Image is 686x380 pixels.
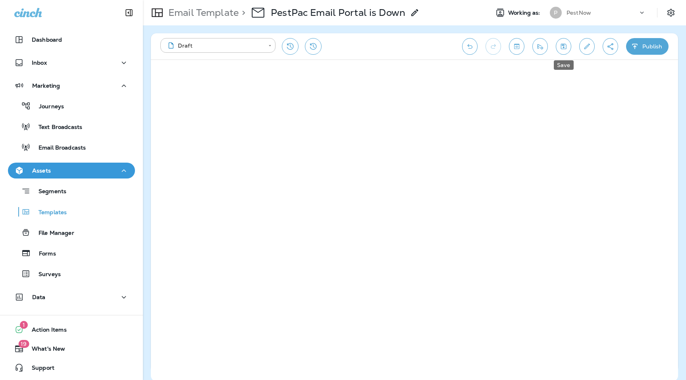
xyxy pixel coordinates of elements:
p: Text Broadcasts [31,124,82,131]
button: File Manager [8,224,135,241]
div: Draft [166,42,263,50]
p: Journeys [31,103,64,111]
p: Marketing [32,83,60,89]
p: Surveys [31,271,61,278]
button: 1Action Items [8,322,135,338]
button: Collapse Sidebar [118,5,140,21]
button: Surveys [8,265,135,282]
button: Data [8,289,135,305]
p: Forms [31,250,56,258]
p: Email Broadcasts [31,144,86,152]
p: PestNow [567,10,591,16]
button: Send test email [532,38,548,55]
button: Email Broadcasts [8,139,135,155]
button: Publish [626,38,669,55]
span: 19 [18,340,29,348]
button: Marketing [8,78,135,94]
span: What's New [24,345,65,355]
button: Dashboard [8,32,135,48]
button: Settings [664,6,678,20]
p: Segments [31,188,66,196]
button: Assets [8,163,135,178]
p: Data [32,294,46,300]
button: Text Broadcasts [8,118,135,135]
button: Restore from previous version [282,38,299,55]
button: 19What's New [8,341,135,357]
div: Save [554,60,574,70]
button: Segments [8,182,135,200]
button: Journeys [8,98,135,114]
p: Inbox [32,59,47,66]
button: Inbox [8,55,135,71]
button: Templates [8,203,135,220]
button: Support [8,360,135,376]
span: Action Items [24,326,67,336]
p: PestPac Email Portal is Down [271,7,405,19]
button: Toggle preview [509,38,524,55]
button: Create a Shareable Preview Link [603,38,618,55]
button: Edit details [579,38,595,55]
button: View Changelog [305,38,322,55]
p: Dashboard [32,36,62,43]
button: Save [556,38,571,55]
p: Assets [32,167,51,174]
div: P [550,7,562,19]
span: Support [24,365,54,374]
p: > [239,7,245,19]
button: Undo [462,38,478,55]
span: Working as: [508,10,542,16]
p: Email Template [165,7,239,19]
p: Templates [31,209,67,217]
p: File Manager [31,230,74,237]
button: Forms [8,245,135,261]
span: 1 [20,321,28,329]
